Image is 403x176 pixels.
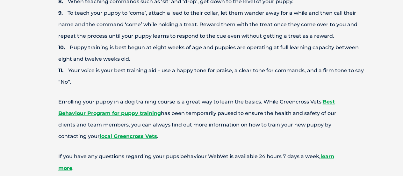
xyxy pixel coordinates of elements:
a: learn more [58,153,334,171]
a: local Greencross Vets [100,133,157,139]
li: Puppy training is best begun at eight weeks of age and puppies are operating at full learning cap... [58,42,367,65]
li: Your voice is your best training aid – use a happy tone for praise, a clear tone for commands, an... [58,65,367,88]
p: If you have any questions regarding your pups behaviour WebVet is available 24 hours 7 days a wee... [36,151,367,174]
p: Enrolling your puppy in a dog training course is a great way to learn the basics. While Greencros... [36,96,367,142]
li: To teach your puppy to ‘come’, attach a lead to their collar, let them wander away for a while an... [58,7,367,42]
